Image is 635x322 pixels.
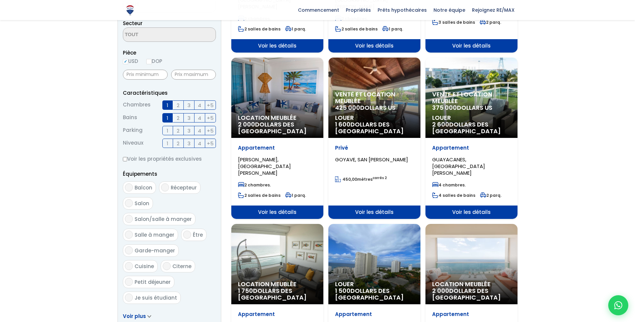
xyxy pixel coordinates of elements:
[244,26,281,32] font: 2 salles de bains
[123,59,128,64] input: USD
[335,120,350,129] span: 1 600
[238,114,317,121] span: Location meublée
[432,287,501,302] span: dollars des [GEOGRAPHIC_DATA]
[425,206,518,219] span: Voir les détails
[374,5,430,15] span: Prêts hypothécaires
[135,278,171,286] span: Petit déjeuner
[198,114,201,122] span: 4
[341,26,378,32] font: 2 salles de bains
[207,139,214,148] span: +5
[244,182,271,188] font: 2 chambres.
[177,101,179,109] span: 2
[123,100,151,110] span: Chambres
[135,263,154,270] span: Cuisine
[207,101,214,109] span: +5
[425,39,518,53] span: Voir les détails
[238,281,317,288] span: Location meublée
[335,145,414,151] p: Privé
[486,19,501,25] font: 2 parq.
[172,263,191,270] span: Citerne
[207,127,214,135] span: +5
[238,120,307,135] span: dollars des [GEOGRAPHIC_DATA]
[177,114,179,122] span: 2
[124,4,136,16] img: Logo de REMAX
[238,156,291,176] span: [PERSON_NAME], [GEOGRAPHIC_DATA][PERSON_NAME]
[231,39,323,53] span: Voir les détails
[373,175,387,180] sup: carrés 2
[193,231,203,238] span: Être
[123,20,143,27] span: Secteur
[123,89,216,97] p: Caractéristiques
[425,58,518,219] a: Vente et location meublée 375 000dollars US Louer 2 600dollars des [GEOGRAPHIC_DATA] Appartement ...
[127,155,202,162] font: Voir les propriétés exclusives
[238,287,307,302] span: dollars des [GEOGRAPHIC_DATA]
[238,145,317,151] p: Appartement
[328,39,420,53] span: Voir les détails
[167,127,168,135] span: 1
[469,5,518,15] span: Rejoignez RE/MAX
[135,247,175,254] span: Garde-manger
[125,262,133,270] input: Cuisine
[432,311,511,318] p: Appartement
[187,101,190,109] span: 3
[123,49,216,57] span: Pièce
[342,176,387,182] font: mètres
[125,231,133,239] input: Salle à manger
[486,192,501,198] font: 2 parq.
[432,103,492,112] span: dollars US
[167,101,168,109] span: 1
[135,200,149,207] span: Salon
[135,294,177,301] span: Je suis étudiant
[342,5,374,15] span: Propriétés
[231,206,323,219] span: Voir les détails
[123,126,143,135] span: Parking
[177,139,179,148] span: 2
[207,114,214,122] span: +5
[238,287,253,295] span: 1 750
[128,58,138,65] font: USD
[244,192,281,198] font: 2 salles de bains
[171,70,216,80] input: Prix maximum
[335,156,408,163] span: GOYAVE, SAN [PERSON_NAME]
[432,281,511,288] span: Location meublée
[198,139,201,148] span: 4
[335,114,414,121] span: Louer
[335,103,360,112] span: 425 000
[125,294,133,302] input: Je suis étudiant
[183,231,191,239] input: Être
[198,101,201,109] span: 4
[123,313,146,320] span: Voir plus
[328,206,420,219] span: Voir les détails
[432,120,449,129] span: 2 600
[187,127,190,135] span: 3
[123,157,127,161] input: Voir les propriétés exclusives
[125,215,133,223] input: Salon/salle à manger
[292,192,306,198] font: 1 parq.
[135,184,152,191] span: Balcon
[123,113,137,123] span: Bains
[123,170,216,178] p: Équipements
[167,139,168,148] span: 1
[328,58,420,219] a: Vente et location meublée 425 000dollars US Louer 1 600dollars des [GEOGRAPHIC_DATA] Privé GOYAVE...
[432,103,457,112] span: 375 000
[430,5,469,15] span: Notre équipe
[163,262,171,270] input: Citerne
[161,183,169,191] input: Récepteur
[335,120,404,135] span: dollars des [GEOGRAPHIC_DATA]
[152,58,162,65] font: DOP
[135,216,192,223] span: Salon/salle à manger
[432,156,485,176] span: GUAYACANES, [GEOGRAPHIC_DATA][PERSON_NAME]
[342,176,357,182] span: 450,00
[146,59,152,64] input: DOP
[198,127,201,135] span: 4
[123,28,188,42] textarea: Rechercher
[238,120,255,129] span: 2 000
[231,58,323,219] a: Location meublée 2 000dollars des [GEOGRAPHIC_DATA] Appartement [PERSON_NAME], [GEOGRAPHIC_DATA][...
[439,182,466,188] font: 4 chambres.
[432,287,449,295] span: 2 000
[125,278,133,286] input: Petit déjeuner
[238,311,317,318] p: Appartement
[432,114,511,121] span: Louer
[432,120,501,135] span: dollars des [GEOGRAPHIC_DATA]
[167,114,168,122] span: 1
